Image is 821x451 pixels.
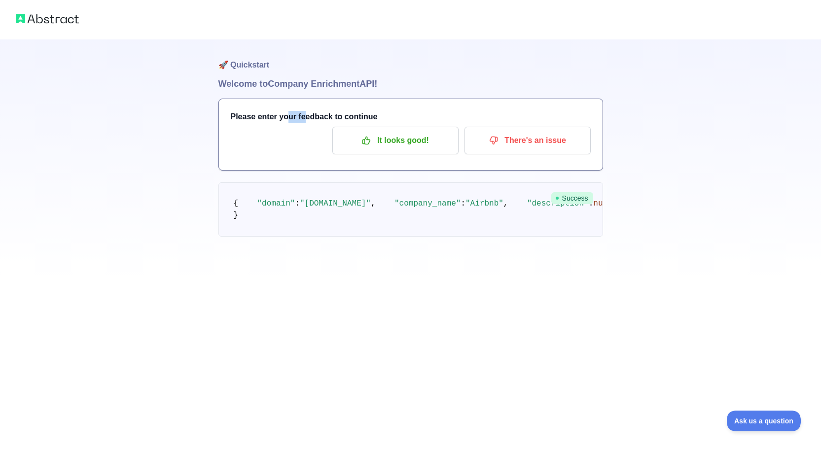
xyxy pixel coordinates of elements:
[332,127,459,154] button: It looks good!
[461,199,465,208] span: :
[300,199,371,208] span: "[DOMAIN_NAME]"
[234,199,239,208] span: {
[231,111,591,123] h3: Please enter your feedback to continue
[464,127,591,154] button: There's an issue
[527,199,589,208] span: "description"
[593,199,612,208] span: null
[371,199,376,208] span: ,
[503,199,508,208] span: ,
[16,12,79,26] img: Abstract logo
[394,199,461,208] span: "company_name"
[295,199,300,208] span: :
[340,132,451,149] p: It looks good!
[257,199,295,208] span: "domain"
[472,132,583,149] p: There's an issue
[551,192,593,204] span: Success
[218,77,603,91] h1: Welcome to Company Enrichment API!
[465,199,503,208] span: "Airbnb"
[218,39,603,77] h1: 🚀 Quickstart
[727,411,801,431] iframe: Toggle Customer Support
